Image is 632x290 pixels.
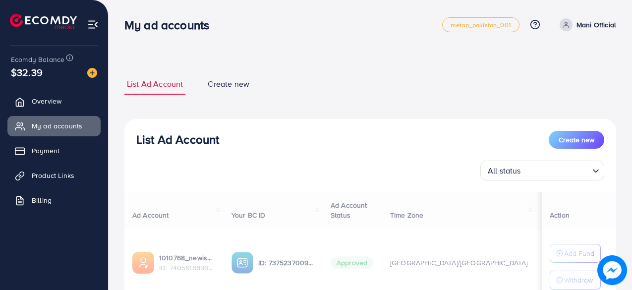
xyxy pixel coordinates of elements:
span: All status [486,164,523,178]
span: Create new [559,135,594,145]
a: Billing [7,190,101,210]
div: Search for option [480,161,604,180]
img: logo [10,14,77,29]
a: Payment [7,141,101,161]
span: My ad accounts [32,121,82,131]
img: image [87,68,97,78]
span: Overview [32,96,61,106]
input: Search for option [524,162,588,178]
a: Product Links [7,166,101,185]
span: List Ad Account [127,78,183,90]
h3: My ad accounts [124,18,217,32]
span: Product Links [32,171,74,180]
h3: List Ad Account [136,132,219,147]
span: Payment [32,146,59,156]
button: Create new [549,131,604,149]
span: Create new [208,78,249,90]
span: metap_pakistan_001 [451,22,511,28]
a: Overview [7,91,101,111]
a: metap_pakistan_001 [442,17,519,32]
span: Billing [32,195,52,205]
img: menu [87,19,99,30]
span: $32.39 [11,65,43,79]
p: Mani Official [576,19,616,31]
a: Mani Official [556,18,616,31]
span: Ecomdy Balance [11,55,64,64]
img: image [597,255,627,285]
a: My ad accounts [7,116,101,136]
